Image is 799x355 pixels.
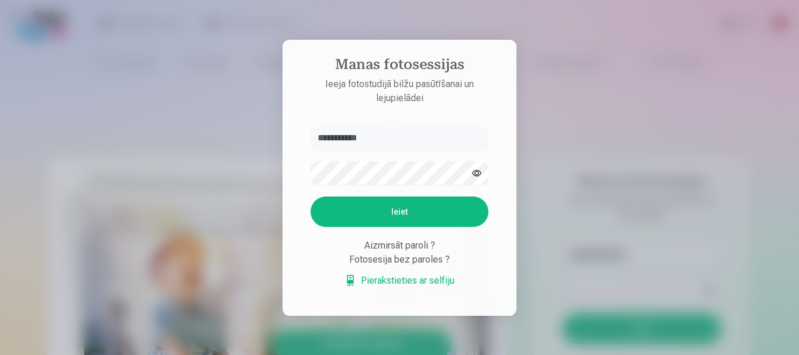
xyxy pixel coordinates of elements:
button: Ieiet [311,197,488,227]
p: Ieeja fotostudijā bilžu pasūtīšanai un lejupielādei [299,77,500,105]
a: Pierakstieties ar selfiju [345,274,454,288]
div: Fotosesija bez paroles ? [311,253,488,267]
div: Aizmirsāt paroli ? [311,239,488,253]
h4: Manas fotosessijas [299,56,500,77]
